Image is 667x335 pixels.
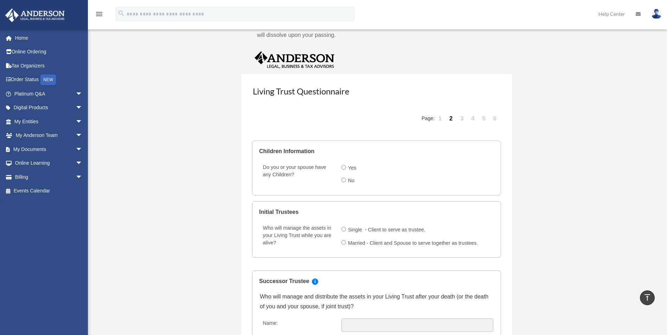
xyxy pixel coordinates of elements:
[76,114,90,129] span: arrow_drop_down
[76,129,90,143] span: arrow_drop_down
[5,59,93,73] a: Tax Organizers
[260,223,336,250] label: Who will manage the assets in your Living Trust while you are alive?
[640,290,655,305] a: vertical_align_top
[312,278,318,285] span: i
[643,293,652,302] i: vertical_align_top
[95,12,103,18] a: menu
[5,87,93,101] a: Platinum Q&Aarrow_drop_down
[5,73,93,87] a: Order StatusNEW
[3,8,67,22] img: Anderson Advisors Platinum Portal
[5,129,93,143] a: My Anderson Teamarrow_drop_down
[5,142,93,156] a: My Documentsarrow_drop_down
[457,108,467,129] a: 3
[346,175,358,186] label: No
[5,156,93,170] a: Online Learningarrow_drop_down
[252,85,501,102] h3: Living Trust Questionnaire
[346,238,481,249] label: Married - Client and Spouse to serve together as trustees.
[5,45,93,59] a: Online Ordering
[422,116,435,121] span: Page:
[259,271,494,292] legend: Successor Trustee
[76,101,90,115] span: arrow_drop_down
[5,31,93,45] a: Home
[5,114,93,129] a: My Entitiesarrow_drop_down
[40,74,56,85] div: NEW
[446,108,456,129] a: 2
[5,170,93,184] a: Billingarrow_drop_down
[260,163,336,188] label: Do you or your spouse have any Children?
[76,156,90,171] span: arrow_drop_down
[76,142,90,157] span: arrow_drop_down
[95,10,103,18] i: menu
[5,101,93,115] a: Digital Productsarrow_drop_down
[346,224,428,236] label: Single - Client to serve as trustee.
[259,141,494,162] legend: Children Information
[117,9,125,17] i: search
[435,108,445,129] a: 1
[490,108,500,129] a: 6
[651,9,662,19] img: User Pic
[259,202,494,223] legend: Initial Trustees
[479,108,489,129] a: 5
[346,163,359,174] label: Yes
[468,108,478,129] a: 4
[76,87,90,101] span: arrow_drop_down
[260,318,336,332] label: Name:
[76,170,90,184] span: arrow_drop_down
[5,184,93,198] a: Events Calendar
